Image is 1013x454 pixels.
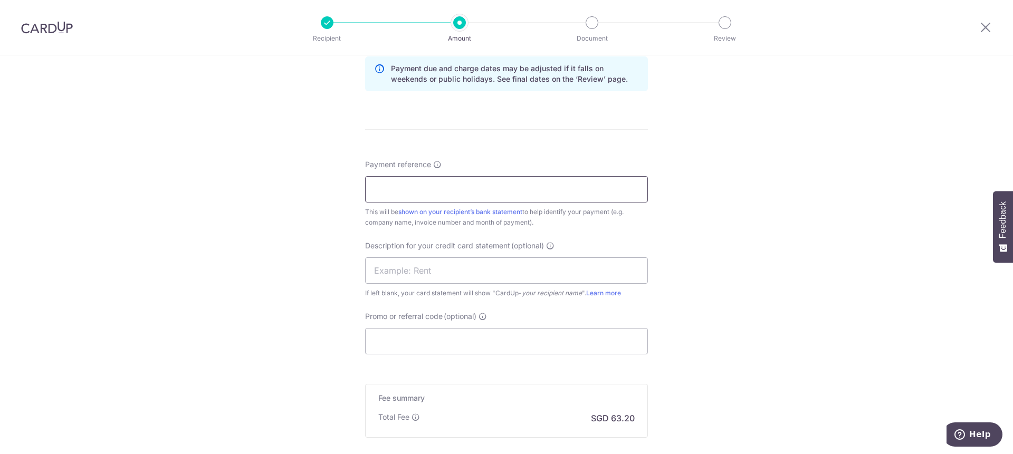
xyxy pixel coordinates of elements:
[391,63,639,84] p: Payment due and charge dates may be adjusted if it falls on weekends or public holidays. See fina...
[421,33,499,44] p: Amount
[398,208,522,216] a: shown on your recipient’s bank statement
[553,33,631,44] p: Document
[686,33,764,44] p: Review
[947,422,1002,449] iframe: Opens a widget where you can find more information
[444,311,476,322] span: (optional)
[365,288,648,298] div: If left blank, your card statement will show "CardUp- ".
[998,201,1008,238] span: Feedback
[511,240,544,251] span: (optional)
[591,412,635,424] p: SGD 63.20
[586,289,621,297] a: Learn more
[378,393,635,403] h5: Fee summary
[365,311,443,322] span: Promo or referral code
[993,191,1013,263] button: Feedback - Show survey
[365,240,510,251] span: Description for your credit card statement
[365,159,431,170] span: Payment reference
[522,289,582,297] i: your recipient name
[288,33,366,44] p: Recipient
[365,207,648,228] div: This will be to help identify your payment (e.g. company name, invoice number and month of payment).
[378,412,409,422] p: Total Fee
[365,257,648,284] input: Example: Rent
[21,21,73,34] img: CardUp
